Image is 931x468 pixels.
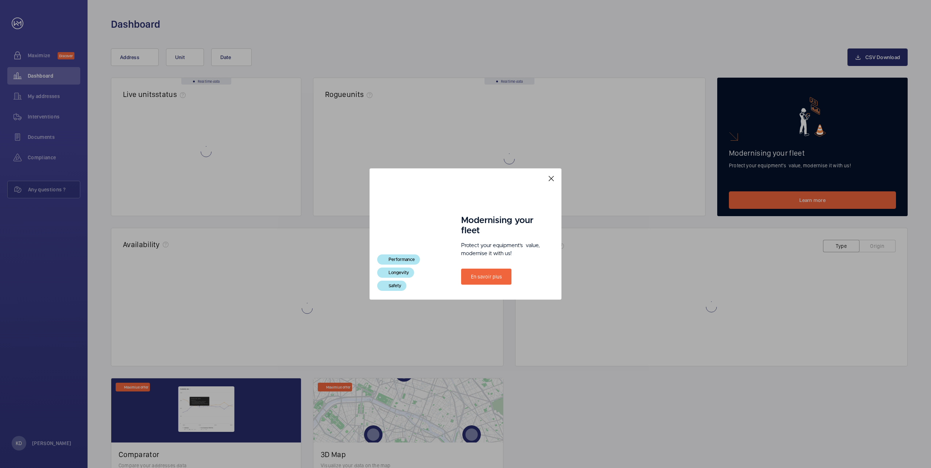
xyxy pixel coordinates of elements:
div: Safety [377,281,406,291]
div: Longevity [377,268,414,278]
a: En savoir plus [461,269,511,285]
h1: Modernising your fleet [461,215,542,236]
p: Protect your equipment's value, modernise it with us! [461,242,542,258]
div: Performance [377,254,420,265]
